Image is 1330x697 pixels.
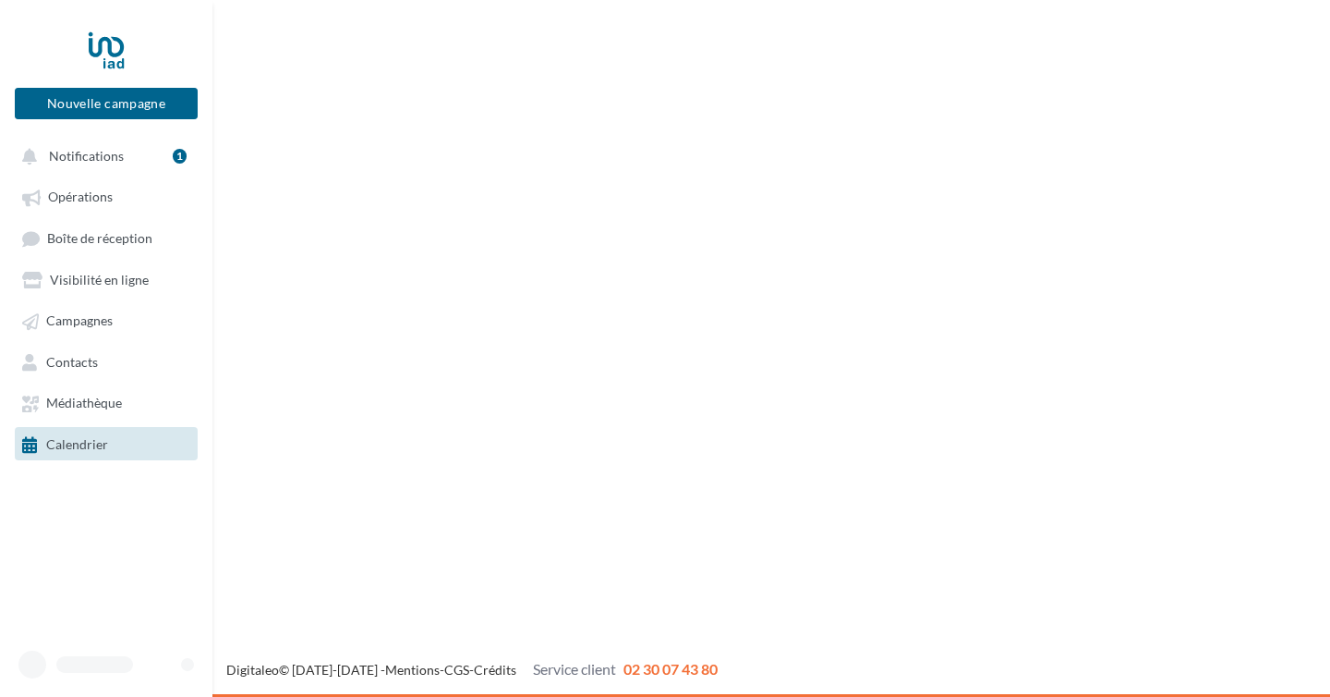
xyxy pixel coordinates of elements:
button: Nouvelle campagne [15,88,198,119]
a: Calendrier [11,427,201,460]
span: Service client [533,660,616,678]
span: Notifications [49,148,124,164]
a: CGS [444,662,469,678]
span: Contacts [46,354,98,370]
a: Digitaleo [226,662,279,678]
div: 1 [173,149,187,164]
span: © [DATE]-[DATE] - - - [226,662,718,678]
span: Visibilité en ligne [50,272,149,287]
a: Contacts [11,345,201,378]
span: Opérations [48,190,113,205]
a: Médiathèque [11,385,201,419]
span: Campagnes [46,313,113,329]
span: Calendrier [46,436,108,452]
a: Crédits [474,662,516,678]
span: 02 30 07 43 80 [623,660,718,678]
a: Mentions [385,662,440,678]
button: Notifications 1 [11,139,194,172]
a: Boîte de réception [11,221,201,255]
a: Campagnes [11,303,201,336]
a: Opérations [11,179,201,213]
span: Médiathèque [46,396,122,411]
span: Boîte de réception [47,230,152,246]
a: Visibilité en ligne [11,263,201,296]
